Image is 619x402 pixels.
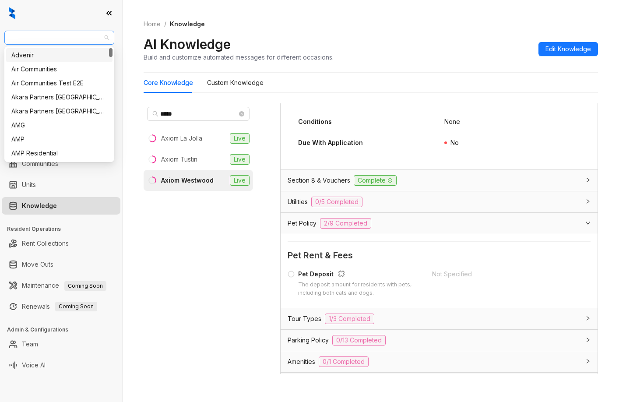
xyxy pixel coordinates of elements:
li: Knowledge [2,197,120,215]
div: Axiom Tustin [161,155,197,164]
div: Air Communities Test E2E [6,76,113,90]
a: Voice AI [22,356,46,374]
button: Edit Knowledge [538,42,598,56]
div: Tour Types1/3 Completed [281,308,598,329]
span: expanded [585,220,591,226]
div: Advenir [11,50,107,60]
h3: Resident Operations [7,225,122,233]
span: 0/13 Completed [332,335,386,346]
a: Rent Collections [22,235,69,252]
span: Complete [354,175,397,186]
span: 2/9 Completed [320,218,371,229]
a: Team [22,335,38,353]
li: Renewals [2,298,120,315]
span: collapsed [585,199,591,204]
div: Not Specified [432,269,566,279]
span: Yes [450,97,461,104]
div: AMG [11,120,107,130]
span: Coming Soon [64,281,106,291]
div: Section 8 & VouchersComplete [281,170,598,191]
div: The deposit amount for residents with pets, including both cats and dogs. [298,281,422,297]
div: Advenir [6,48,113,62]
div: AMP Residential [6,146,113,160]
a: Communities [22,155,58,173]
li: Collections [2,117,120,135]
span: 1/3 Completed [325,314,374,324]
span: collapsed [585,177,591,183]
li: Team [2,335,120,353]
a: Knowledge [22,197,57,215]
div: Conditions [298,117,332,127]
span: Parking Policy [288,335,329,345]
li: / [164,19,166,29]
span: close-circle [239,111,244,116]
span: Pet Rent & Fees [288,249,591,262]
a: Units [22,176,36,194]
div: Akara Partners Nashville [6,90,113,104]
div: Akara Partners Phoenix [6,104,113,118]
div: Air Communities [11,64,107,74]
span: Utilities [288,197,308,207]
div: Akara Partners [GEOGRAPHIC_DATA] [11,106,107,116]
li: Voice AI [2,356,120,374]
img: logo [9,7,15,19]
li: Rent Collections [2,235,120,252]
div: Akara Partners [GEOGRAPHIC_DATA] [11,92,107,102]
div: Axiom La Jolla [161,134,202,143]
h3: Admin & Configurations [7,326,122,334]
span: 0/5 Completed [311,197,362,207]
li: Leads [2,59,120,76]
a: RenewalsComing Soon [22,298,97,315]
li: Leasing [2,96,120,114]
li: Units [2,176,120,194]
div: Core Knowledge [144,78,193,88]
div: Air Communities Test E2E [11,78,107,88]
div: Amenities0/1 Completed [281,351,598,372]
div: None [444,117,460,127]
div: Air Communities [6,62,113,76]
span: 0/1 Completed [319,356,369,367]
div: AMG [6,118,113,132]
div: AMP [6,132,113,146]
div: Rent Collections [281,373,598,393]
span: collapsed [585,316,591,321]
span: Edit Knowledge [545,44,591,54]
span: No [450,139,459,146]
li: Communities [2,155,120,173]
span: Tour Types [288,314,321,324]
span: Pet Policy [288,219,317,228]
div: Utilities0/5 Completed [281,191,598,212]
div: AMP [11,134,107,144]
span: Live [230,154,250,165]
h2: AI Knowledge [144,36,231,53]
div: Pet Policy2/9 Completed [281,213,598,234]
div: Build and customize automated messages for different occasions. [144,53,334,62]
span: Section 8 & Vouchers [288,176,350,185]
span: Knowledge [170,20,205,28]
span: Amenities [288,357,315,367]
span: Live [230,133,250,144]
div: Pet Deposit [298,269,422,281]
div: AMP Residential [11,148,107,158]
div: Custom Knowledge [207,78,264,88]
div: Parking Policy0/13 Completed [281,330,598,351]
span: Live [230,175,250,186]
a: Move Outs [22,256,53,273]
span: Raintree Partners [10,31,109,44]
li: Move Outs [2,256,120,273]
span: Coming Soon [55,302,97,311]
a: Home [142,19,162,29]
span: search [152,111,158,117]
span: collapsed [585,359,591,364]
div: Due With Application [298,138,363,148]
li: Maintenance [2,277,120,294]
span: collapsed [585,337,591,342]
div: Axiom Westwood [161,176,214,185]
